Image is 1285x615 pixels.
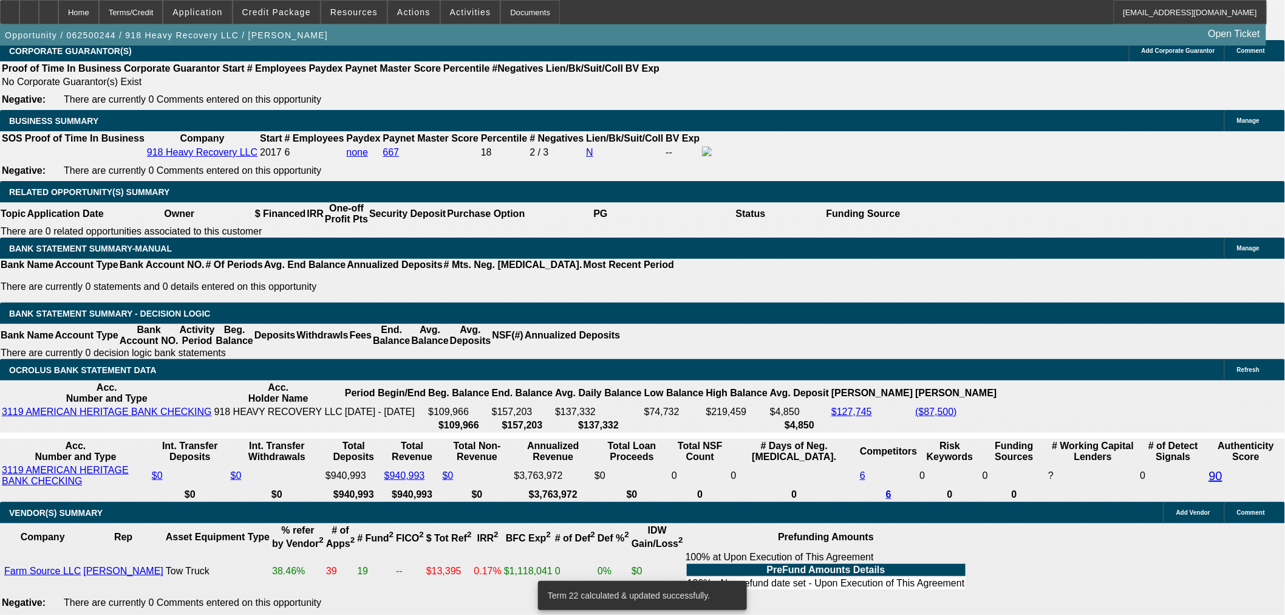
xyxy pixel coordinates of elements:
[530,147,584,158] div: 2 / 3
[706,406,768,418] td: $219,459
[21,532,65,542] b: Company
[731,440,859,463] th: # Days of Neg. [MEDICAL_DATA].
[441,1,500,24] button: Activities
[2,465,129,486] a: 3119 AMERICAN HERITAGE BANK CHECKING
[124,63,220,74] b: Corporate Guarantor
[676,202,826,225] th: Status
[1048,440,1138,463] th: # Working Capital Lenders
[481,147,527,158] div: 18
[506,533,551,543] b: BFC Exp
[1140,440,1207,463] th: # of Detect Signals
[443,259,583,271] th: # Mts. Neg. [MEDICAL_DATA].
[1209,469,1222,483] a: 90
[686,552,967,591] div: 100% at Upon Execution of This Agreement
[172,7,222,17] span: Application
[180,133,225,143] b: Company
[597,551,630,591] td: 0%
[349,324,372,347] th: Fees
[254,202,307,225] th: $ Financed
[491,324,524,347] th: NSF(#)
[9,309,211,318] span: Bank Statement Summary - Decision Logic
[631,551,684,591] td: $0
[1237,509,1265,516] span: Comment
[372,324,411,347] th: End. Balance
[83,566,163,576] a: [PERSON_NAME]
[411,324,449,347] th: Avg. Balance
[915,382,997,405] th: [PERSON_NAME]
[1237,47,1265,54] span: Comment
[831,382,913,405] th: [PERSON_NAME]
[5,30,328,40] span: Opportunity / 062500244 / 918 Heavy Recovery LLC / [PERSON_NAME]
[428,419,489,431] th: $109,966
[449,324,492,347] th: Avg. Deposits
[215,324,253,347] th: Beg. Balance
[384,440,441,463] th: Total Revenue
[242,7,311,17] span: Credit Package
[671,464,729,487] td: 0
[231,470,242,481] a: $0
[9,508,103,518] span: VENDOR(S) SUMMARY
[9,244,172,253] span: BANK STATEMENT SUMMARY-MANUAL
[346,63,441,74] b: Paynet Master Score
[428,382,489,405] th: Beg. Balance
[594,440,670,463] th: Total Loan Proceeds
[494,531,498,540] sup: 2
[919,489,981,501] th: 0
[330,7,378,17] span: Resources
[491,382,553,405] th: End. Balance
[272,525,324,549] b: % refer by Vendor
[233,1,320,24] button: Credit Package
[166,532,270,542] b: Asset Equipment Type
[326,551,355,591] td: 39
[625,531,629,540] sup: 2
[671,440,729,463] th: Sum of the Total NSF Count and Total Overdraft Fee Count from Ocrolus
[151,489,229,501] th: $0
[666,133,700,143] b: BV Exp
[383,133,479,143] b: Paynet Master Score
[706,382,768,405] th: High Balance
[151,440,229,463] th: Int. Transfer Deposits
[254,324,296,347] th: Deposits
[395,551,424,591] td: --
[271,551,324,591] td: 38.46%
[443,470,454,481] a: $0
[514,470,593,481] div: $3,763,972
[644,382,704,405] th: Low Balance
[554,382,642,405] th: Avg. Daily Balance
[860,470,865,481] a: 6
[778,532,874,542] b: Prefunding Amounts
[426,551,472,591] td: $13,395
[678,536,683,545] sup: 2
[493,63,544,74] b: #Negatives
[731,464,859,487] td: 0
[396,533,424,543] b: FICO
[503,551,553,591] td: $1,118,041
[321,1,387,24] button: Resources
[982,464,1046,487] td: 0
[625,63,660,74] b: BV Exp
[831,407,872,417] a: $127,745
[491,419,553,431] th: $157,203
[369,202,446,225] th: Security Deposit
[346,147,368,157] a: none
[264,259,347,271] th: Avg. End Balance
[9,365,156,375] span: OCROLUS BANK STATEMENT DATA
[285,133,344,143] b: # Employees
[769,419,830,431] th: $4,850
[547,531,551,540] sup: 2
[344,406,426,418] td: [DATE] - [DATE]
[594,464,670,487] td: $0
[1176,509,1210,516] span: Add Vendor
[1,382,213,405] th: Acc. Number and Type
[324,202,369,225] th: One-off Profit Pts
[769,382,830,405] th: Avg. Deposit
[296,324,349,347] th: Withdrawls
[260,133,282,143] b: Start
[594,489,670,501] th: $0
[306,202,324,225] th: IRR
[384,489,441,501] th: $940,993
[481,133,527,143] b: Percentile
[9,116,98,126] span: BUSINESS SUMMARY
[982,440,1046,463] th: Funding Sources
[665,146,700,159] td: --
